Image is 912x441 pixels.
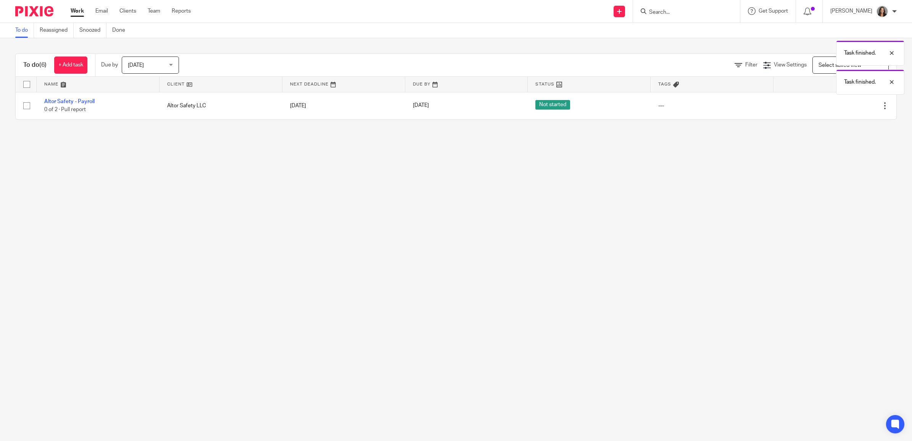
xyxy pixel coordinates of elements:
[95,7,108,15] a: Email
[128,63,144,68] span: [DATE]
[119,7,136,15] a: Clients
[160,92,282,119] td: Altor Safety LLC
[844,49,876,57] p: Task finished.
[148,7,160,15] a: Team
[876,5,888,18] img: headshot%20-%20work.jpg
[413,103,429,108] span: [DATE]
[844,78,876,86] p: Task finished.
[79,23,106,38] a: Snoozed
[658,102,766,110] div: ---
[172,7,191,15] a: Reports
[15,6,53,16] img: Pixie
[15,23,34,38] a: To do
[71,7,84,15] a: Work
[23,61,47,69] h1: To do
[40,23,74,38] a: Reassigned
[112,23,131,38] a: Done
[535,100,570,110] span: Not started
[101,61,118,69] p: Due by
[39,62,47,68] span: (6)
[282,92,405,119] td: [DATE]
[54,57,87,74] a: + Add task
[44,107,86,112] span: 0 of 2 · Pull report
[44,99,95,104] a: Altor Safety - Payroll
